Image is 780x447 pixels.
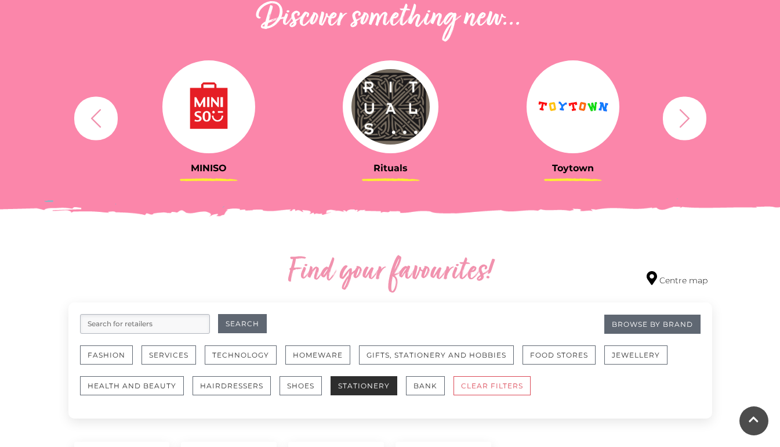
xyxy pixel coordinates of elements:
button: Fashion [80,345,133,365]
button: Hairdressers [193,376,271,395]
button: Food Stores [523,345,596,365]
button: Technology [205,345,277,365]
a: Browse By Brand [604,315,701,334]
button: Health and Beauty [80,376,184,395]
a: Services [142,345,205,376]
a: Toytown [491,60,655,174]
button: Shoes [280,376,322,395]
button: CLEAR FILTERS [454,376,531,395]
a: Food Stores [523,345,604,376]
h3: MINISO [126,163,291,174]
h3: Toytown [491,163,655,174]
button: Search [218,314,267,333]
a: Shoes [280,376,331,407]
button: Services [142,345,196,365]
a: Homeware [285,345,359,376]
a: Hairdressers [193,376,280,407]
a: Gifts, Stationery and Hobbies [359,345,523,376]
a: Jewellery [604,345,676,376]
a: Stationery [331,376,406,407]
button: Stationery [331,376,397,395]
a: Centre map [647,271,708,287]
a: Rituals [309,60,473,174]
button: Gifts, Stationery and Hobbies [359,345,514,365]
h3: Rituals [309,163,473,174]
a: Fashion [80,345,142,376]
a: CLEAR FILTERS [454,376,539,407]
a: Technology [205,345,285,376]
a: Health and Beauty [80,376,193,407]
button: Bank [406,376,445,395]
input: Search for retailers [80,314,210,334]
button: Homeware [285,345,350,365]
a: Bank [406,376,454,407]
button: Jewellery [604,345,667,365]
h2: Find your favourites! [179,254,602,291]
a: MINISO [126,60,291,174]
